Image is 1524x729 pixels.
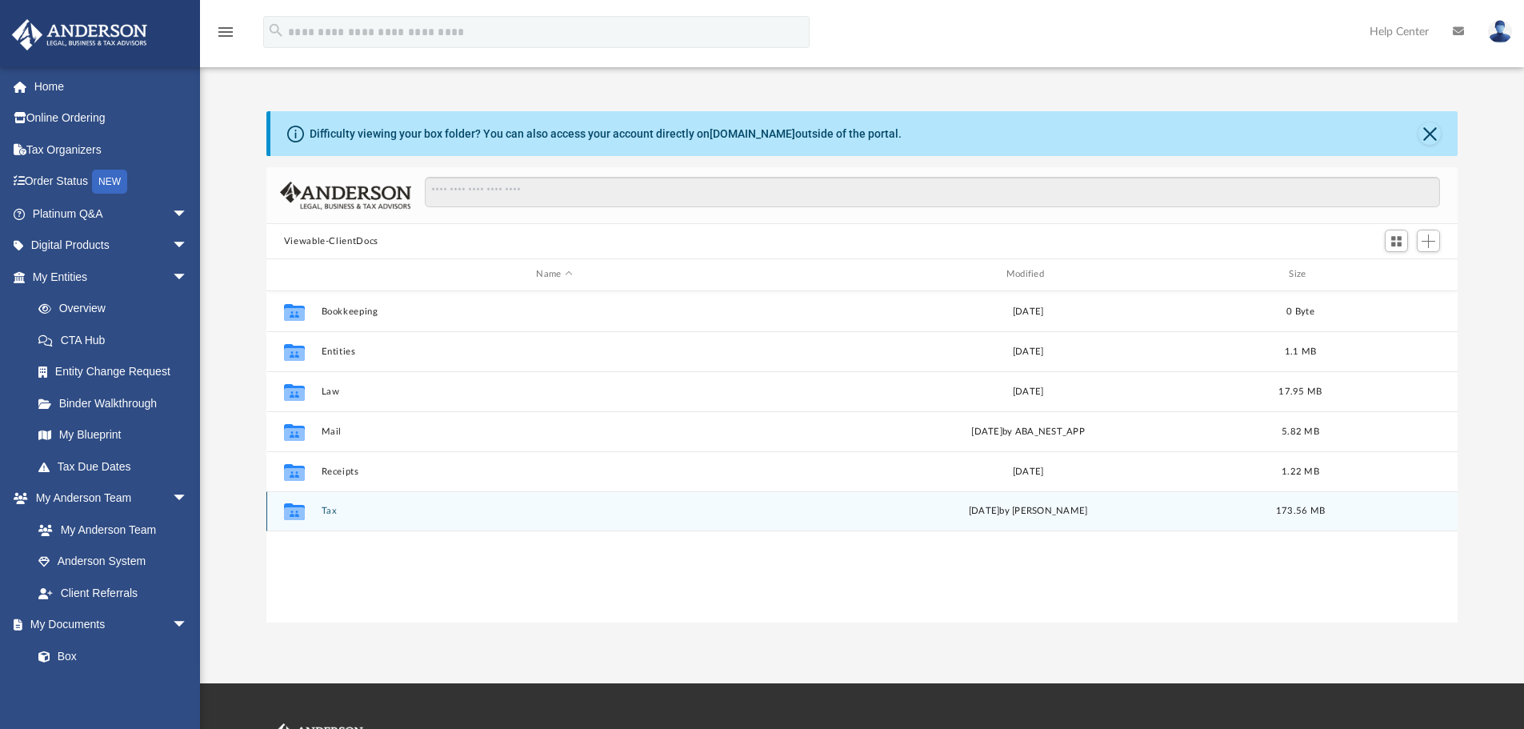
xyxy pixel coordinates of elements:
div: id [274,267,314,282]
span: arrow_drop_down [172,609,204,642]
div: Size [1268,267,1332,282]
a: CTA Hub [22,324,212,356]
div: [DATE] [794,344,1261,358]
button: Bookkeeping [321,306,787,317]
a: Tax Organizers [11,134,212,166]
a: Platinum Q&Aarrow_drop_down [11,198,212,230]
button: Mail [321,427,787,437]
button: Viewable-ClientDocs [284,234,378,249]
button: Receipts [321,467,787,477]
a: Online Ordering [11,102,212,134]
i: search [267,22,285,39]
button: Close [1418,122,1441,145]
a: menu [216,30,235,42]
div: Difficulty viewing your box folder? You can also access your account directly on outside of the p... [310,126,902,142]
button: Law [321,387,787,397]
div: id [1339,267,1451,282]
a: [DOMAIN_NAME] [710,127,795,140]
a: My Anderson Team [22,514,196,546]
input: Search files and folders [425,177,1440,207]
span: arrow_drop_down [172,230,204,262]
button: Entities [321,346,787,357]
button: Switch to Grid View [1385,230,1409,252]
a: Meeting Minutes [22,672,204,704]
div: [DATE] [794,464,1261,479]
div: [DATE] by [PERSON_NAME] [794,504,1261,519]
span: 17.95 MB [1278,387,1322,395]
button: Add [1417,230,1441,252]
span: 5.82 MB [1282,427,1319,435]
a: Box [22,640,196,672]
span: 173.56 MB [1276,507,1325,515]
div: [DATE] by ABA_NEST_APP [794,424,1261,439]
a: Digital Productsarrow_drop_down [11,230,212,262]
span: 1.22 MB [1282,467,1319,475]
a: Binder Walkthrough [22,387,212,419]
div: Modified [794,267,1262,282]
a: My Documentsarrow_drop_down [11,609,204,641]
span: arrow_drop_down [172,483,204,515]
img: User Pic [1488,20,1512,43]
img: Anderson Advisors Platinum Portal [7,19,152,50]
span: arrow_drop_down [172,198,204,230]
a: Client Referrals [22,577,204,609]
span: arrow_drop_down [172,261,204,294]
i: menu [216,22,235,42]
a: My Anderson Teamarrow_drop_down [11,483,204,515]
div: grid [266,291,1458,623]
div: Name [320,267,787,282]
div: [DATE] [794,304,1261,318]
button: Tax [321,506,787,516]
a: Tax Due Dates [22,451,212,483]
a: Order StatusNEW [11,166,212,198]
a: Entity Change Request [22,356,212,388]
a: Overview [22,293,212,325]
div: [DATE] [794,384,1261,399]
a: My Blueprint [22,419,204,451]
span: 0 Byte [1286,306,1314,315]
a: My Entitiesarrow_drop_down [11,261,212,293]
span: 1.1 MB [1284,346,1316,355]
div: NEW [92,170,127,194]
a: Home [11,70,212,102]
a: Anderson System [22,546,204,578]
